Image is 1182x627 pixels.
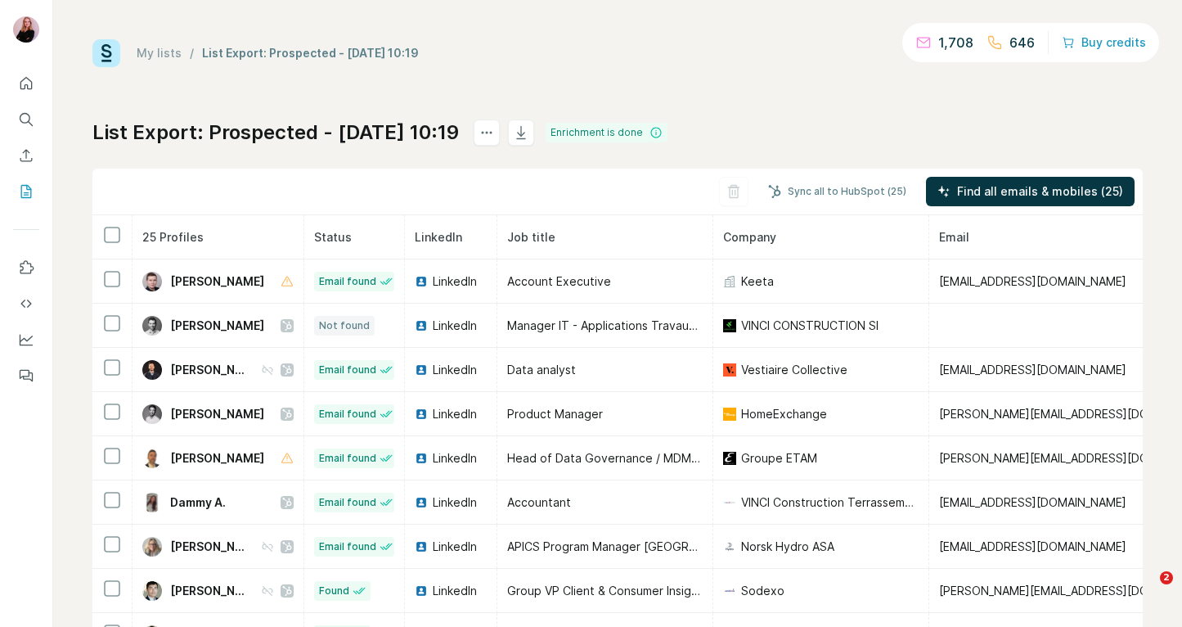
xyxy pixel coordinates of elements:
span: Find all emails & mobiles (25) [957,183,1123,200]
span: VINCI Construction Terrassement [741,494,919,511]
img: Surfe Logo [92,39,120,67]
span: Keeta [741,273,774,290]
button: actions [474,120,500,146]
span: [PERSON_NAME] [170,273,264,290]
img: Avatar [142,449,162,468]
img: Avatar [142,493,162,512]
img: Avatar [13,16,39,43]
span: APICS Program Manager [GEOGRAPHIC_DATA] (MES - SAP 4/HANA) [507,539,875,553]
button: Use Surfe on LinkedIn [13,253,39,282]
span: Job title [507,230,555,244]
span: [PERSON_NAME] [170,406,264,422]
img: company-logo [723,584,736,598]
span: LinkedIn [415,230,462,244]
span: Email [939,230,969,244]
span: Accountant [507,495,571,509]
img: Avatar [142,360,162,380]
span: [EMAIL_ADDRESS][DOMAIN_NAME] [939,495,1126,509]
button: Dashboard [13,325,39,354]
span: Email found [319,539,376,554]
span: [PERSON_NAME] [170,539,245,555]
span: Dammy A. [170,494,226,511]
h1: List Export: Prospected - [DATE] 10:19 [92,120,459,146]
a: My lists [137,46,182,60]
button: My lists [13,177,39,206]
button: Search [13,105,39,134]
span: [PERSON_NAME] [170,583,245,599]
img: LinkedIn logo [415,452,428,465]
span: Email found [319,274,376,289]
span: Email found [319,495,376,510]
div: Enrichment is done [546,123,667,142]
img: company-logo [723,319,736,332]
div: List Export: Prospected - [DATE] 10:19 [202,45,419,61]
span: LinkedIn [433,539,477,555]
span: Groupe ETAM [741,450,817,467]
span: [PERSON_NAME] [170,318,264,334]
span: Head of Data Governance / MDM / Data Quality [507,451,770,465]
span: Not found [319,318,370,333]
span: Product Manager [507,407,603,421]
span: LinkedIn [433,273,477,290]
img: Avatar [142,272,162,291]
span: 25 Profiles [142,230,204,244]
span: Data analyst [507,363,576,377]
span: Found [319,584,349,598]
span: 2 [1160,571,1173,584]
img: company-logo [723,496,736,509]
span: Email found [319,363,376,377]
img: LinkedIn logo [415,496,428,509]
img: LinkedIn logo [415,408,428,421]
span: HomeExchange [741,406,827,422]
span: Manager IT - Applications Travaux, Data & IA [507,318,752,332]
span: Group VP Client & Consumer Insights [507,584,708,598]
img: LinkedIn logo [415,584,428,598]
img: company-logo [723,408,736,421]
p: 646 [1009,33,1035,52]
p: 1,708 [938,33,973,52]
button: Sync all to HubSpot (25) [757,179,918,204]
img: Avatar [142,537,162,557]
img: LinkedIn logo [415,363,428,377]
span: [PERSON_NAME] [170,362,245,378]
span: [EMAIL_ADDRESS][DOMAIN_NAME] [939,539,1126,553]
img: Avatar [142,581,162,601]
span: LinkedIn [433,362,477,378]
span: LinkedIn [433,494,477,511]
span: LinkedIn [433,318,477,334]
li: / [190,45,194,61]
span: [EMAIL_ADDRESS][DOMAIN_NAME] [939,363,1126,377]
img: LinkedIn logo [415,275,428,288]
span: Norsk Hydro ASA [741,539,834,555]
img: company-logo [723,363,736,377]
button: Buy credits [1062,31,1146,54]
span: Account Executive [507,274,611,288]
button: Use Surfe API [13,289,39,318]
span: Company [723,230,776,244]
iframe: Intercom live chat [1126,571,1166,611]
img: Avatar [142,404,162,424]
button: Quick start [13,69,39,98]
button: Enrich CSV [13,141,39,170]
span: LinkedIn [433,450,477,467]
button: Feedback [13,361,39,390]
img: company-logo [723,540,736,553]
span: [PERSON_NAME] [170,450,264,467]
span: VINCI CONSTRUCTION SI [741,318,879,334]
span: [EMAIL_ADDRESS][DOMAIN_NAME] [939,274,1126,288]
img: Avatar [142,316,162,336]
span: Vestiaire Collective [741,362,847,378]
span: Email found [319,407,376,422]
img: LinkedIn logo [415,319,428,332]
span: LinkedIn [433,406,477,422]
span: Status [314,230,352,244]
img: company-logo [723,452,736,465]
button: Find all emails & mobiles (25) [926,177,1135,206]
span: Sodexo [741,583,784,599]
img: LinkedIn logo [415,540,428,553]
span: Email found [319,451,376,466]
span: LinkedIn [433,583,477,599]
